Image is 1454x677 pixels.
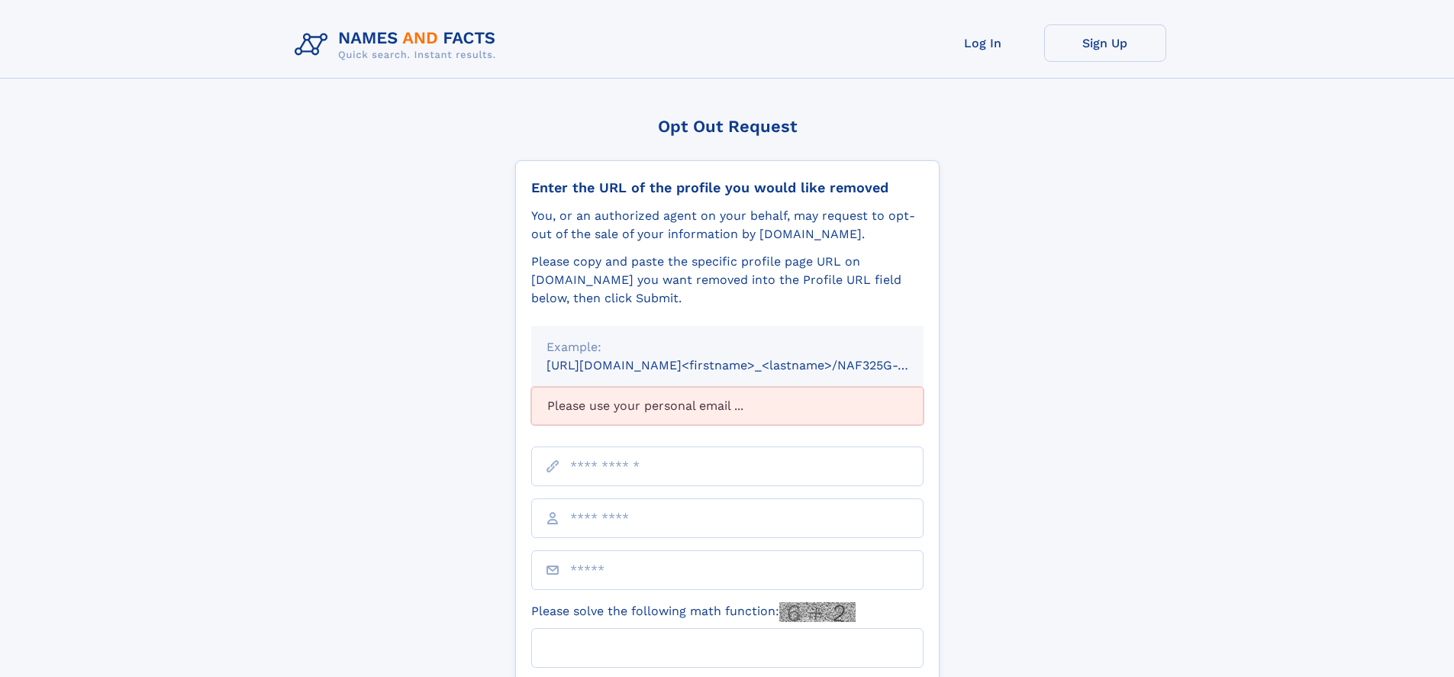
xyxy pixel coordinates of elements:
div: Enter the URL of the profile you would like removed [531,179,924,196]
div: Opt Out Request [515,117,940,136]
a: Log In [922,24,1044,62]
div: Please copy and paste the specific profile page URL on [DOMAIN_NAME] you want removed into the Pr... [531,253,924,308]
small: [URL][DOMAIN_NAME]<firstname>_<lastname>/NAF325G-xxxxxxxx [546,358,953,372]
div: Please use your personal email ... [531,387,924,425]
img: Logo Names and Facts [289,24,508,66]
label: Please solve the following math function: [531,602,856,622]
a: Sign Up [1044,24,1166,62]
div: Example: [546,338,908,356]
div: You, or an authorized agent on your behalf, may request to opt-out of the sale of your informatio... [531,207,924,243]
